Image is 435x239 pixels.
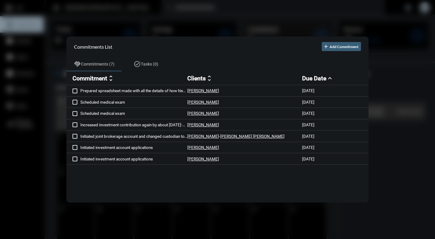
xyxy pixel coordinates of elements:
[220,134,285,139] p: [PERSON_NAME] [PERSON_NAME]
[74,60,81,68] mat-icon: handshake
[302,88,314,93] p: [DATE]
[80,111,187,116] p: Scheduled medical exam
[80,134,187,139] p: Initiated joint brokerage account and changed custodian to [PERSON_NAME]
[74,44,112,50] h2: Commitments List
[302,122,314,127] p: [DATE]
[302,145,314,150] p: [DATE]
[187,100,219,105] p: [PERSON_NAME]
[206,75,213,82] mat-icon: unfold_more
[80,88,187,93] p: Prepared spreadsheet made with all the details of how his insurance coverage will look with all t...
[187,145,219,150] p: [PERSON_NAME]
[187,122,219,127] p: [PERSON_NAME]
[80,157,187,161] p: Initiated investment account applications
[187,88,219,93] p: [PERSON_NAME]
[187,157,219,161] p: [PERSON_NAME]
[187,134,219,139] p: [PERSON_NAME]
[302,111,314,116] p: [DATE]
[326,75,333,82] mat-icon: expand_less
[302,157,314,161] p: [DATE]
[323,44,329,50] mat-icon: add
[107,75,114,82] mat-icon: unfold_more
[72,75,107,82] h2: Commitment
[80,100,187,105] p: Scheduled medical exam
[322,42,361,51] button: Add Commitment
[81,62,114,66] span: Commitments (7)
[302,134,314,139] p: [DATE]
[80,145,187,150] p: Initiated investment account applications
[219,134,220,139] p: -
[302,75,326,82] h2: Due Date
[187,75,206,82] h2: Clients
[80,122,187,127] p: Increased investment contribution again by about [DATE]-[DATE] for September, Oct, Nov, and Dec
[141,62,158,66] span: Tasks (0)
[187,111,219,116] p: [PERSON_NAME]
[302,100,314,105] p: [DATE]
[134,60,141,68] mat-icon: task_alt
